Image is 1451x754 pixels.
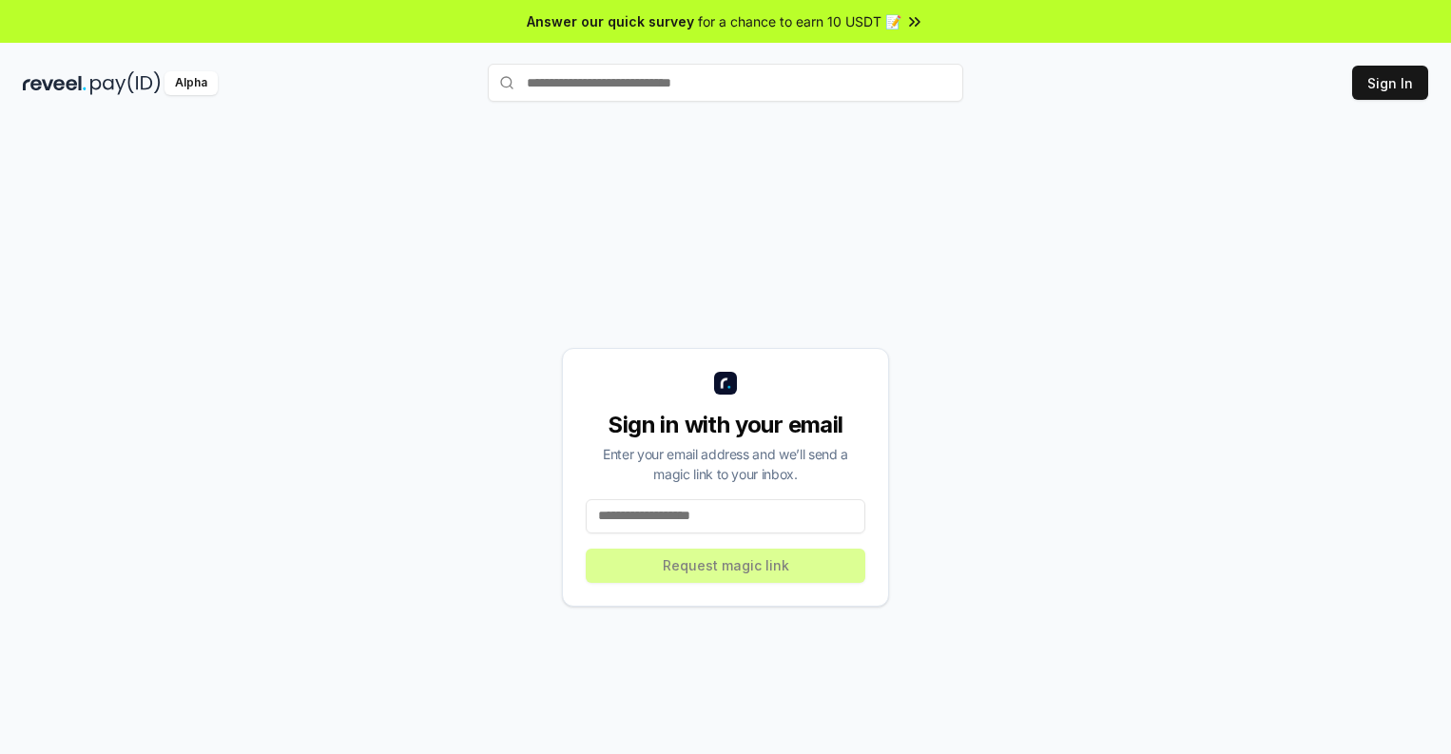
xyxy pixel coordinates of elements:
[586,410,865,440] div: Sign in with your email
[23,71,87,95] img: reveel_dark
[586,444,865,484] div: Enter your email address and we’ll send a magic link to your inbox.
[714,372,737,395] img: logo_small
[698,11,901,31] span: for a chance to earn 10 USDT 📝
[90,71,161,95] img: pay_id
[527,11,694,31] span: Answer our quick survey
[164,71,218,95] div: Alpha
[1352,66,1428,100] button: Sign In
